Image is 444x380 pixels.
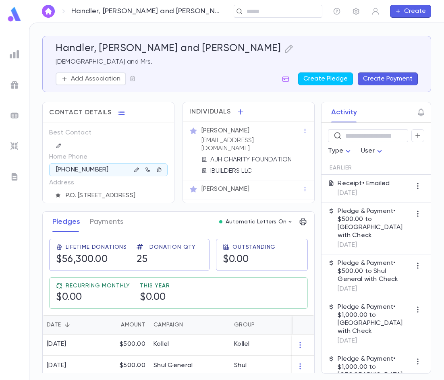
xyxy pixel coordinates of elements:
[290,315,369,335] div: Paid
[390,5,431,18] button: Create
[47,315,61,335] div: Date
[201,136,302,153] p: [EMAIL_ADDRESS][DOMAIN_NAME]
[183,318,196,331] button: Sort
[338,337,411,345] p: [DATE]
[137,254,147,266] h5: 25
[71,75,120,83] p: Add Association
[108,318,121,331] button: Sort
[56,43,281,55] h5: Handler, [PERSON_NAME] and [PERSON_NAME]
[10,141,19,151] img: imports_grey.530a8a0e642e233f2baf0ef88e8c9fcb.svg
[338,207,411,240] p: Pledge & Payment • $500.00 to [GEOGRAPHIC_DATA] with Check
[140,291,166,304] h5: $0.00
[154,340,169,348] div: Kollel
[149,244,196,250] span: Donation Qty
[255,318,268,331] button: Sort
[121,315,145,335] div: Amount
[49,126,95,139] p: Best Contact
[71,7,220,16] p: Handler, [PERSON_NAME] and [PERSON_NAME]
[44,8,53,14] img: home_white.a664292cf8c1dea59945f0da9f25487c.svg
[338,180,390,188] p: Receipt • Emailed
[43,315,97,335] div: Date
[10,50,19,59] img: reports_grey.c525e4749d1bce6a11f5fe2a8de1b229.svg
[330,165,352,171] span: Earlier
[6,6,23,22] img: logo
[234,340,250,348] div: Kollel
[201,185,249,193] p: [PERSON_NAME]
[226,219,287,225] p: Automatic Letters On
[298,72,353,85] button: Create Pledge
[47,361,66,370] div: [DATE]
[10,80,19,90] img: campaigns_grey.99e729a5f7ee94e3726e6486bddda8f1.svg
[56,58,418,66] p: [DEMOGRAPHIC_DATA] and Mrs.
[66,283,130,289] span: Recurring Monthly
[97,315,149,335] div: Amount
[149,315,230,335] div: Campaign
[230,315,290,335] div: Group
[234,361,247,370] div: Shul
[154,361,193,370] div: Shul General
[52,212,80,232] button: Pledges
[140,283,170,289] span: This Year
[97,356,149,377] div: $500.00
[201,127,249,135] p: [PERSON_NAME]
[62,192,168,200] span: P.O. [STREET_ADDRESS]
[56,72,126,85] button: Add Association
[338,303,411,335] p: Pledge & Payment • $1,000.00 to [GEOGRAPHIC_DATA] with Check
[338,285,411,293] p: [DATE]
[49,151,95,163] p: Home Phone
[358,72,418,85] button: Create Payment
[338,241,411,249] p: [DATE]
[210,167,252,175] p: IBUILDERS LLC
[216,216,297,227] button: Automatic Letters On
[49,109,112,117] span: Contact Details
[328,148,343,154] span: Type
[331,102,357,122] button: Activity
[56,166,108,174] p: [PHONE_NUMBER]
[47,340,66,348] div: [DATE]
[210,156,292,164] p: AJH CHARITY FOUNDATION
[338,259,411,283] p: Pledge & Payment • $500.00 to Shul General with Check
[361,143,384,159] div: User
[10,172,19,182] img: letters_grey.7941b92b52307dd3b8a917253454ce1c.svg
[56,254,108,266] h5: $56,300.00
[234,315,255,335] div: Group
[66,244,127,250] span: Lifetime Donations
[49,176,95,189] p: Address
[61,318,74,331] button: Sort
[56,291,82,304] h5: $0.00
[10,111,19,120] img: batches_grey.339ca447c9d9533ef1741baa751efc33.svg
[361,148,375,154] span: User
[189,108,231,116] span: Individuals
[154,315,183,335] div: Campaign
[338,189,390,197] p: [DATE]
[223,254,249,266] h5: $0.00
[232,244,276,250] span: Outstanding
[328,143,353,159] div: Type
[97,335,149,356] div: $500.00
[90,212,123,232] button: Payments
